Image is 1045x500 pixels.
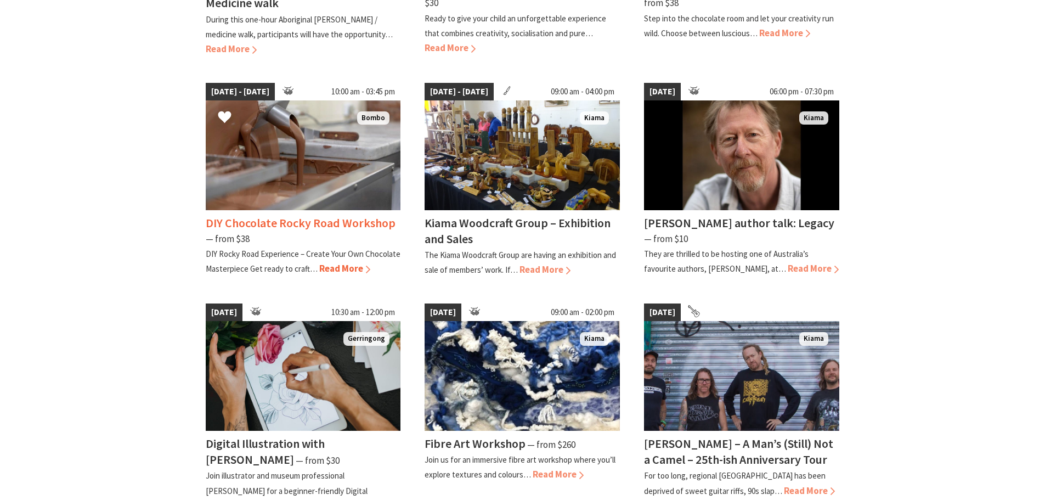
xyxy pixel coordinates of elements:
span: Read More [784,485,835,497]
span: Kiama [799,332,828,346]
button: Click to Favourite DIY Chocolate Rocky Road Workshop [207,99,242,137]
span: ⁠— from $10 [644,233,688,245]
a: [DATE] 06:00 pm - 07:30 pm Man wearing a beige shirt, with short dark blonde hair and a beard Kia... [644,83,839,277]
span: [DATE] [644,83,681,100]
p: They are thrilled to be hosting one of Australia’s favourite authors, [PERSON_NAME], at… [644,249,809,274]
a: [DATE] - [DATE] 09:00 am - 04:00 pm The wonders of wood Kiama Kiama Woodcraft Group – Exhibition ... [425,83,620,277]
p: The Kiama Woodcraft Group are having an exhibition and sale of members’ work. If… [425,250,616,275]
img: The wonders of wood [425,100,620,210]
p: Step into the chocolate room and let your creativity run wild. Choose between luscious… [644,13,834,38]
p: DIY Rocky Road Experience – Create Your Own Chocolate Masterpiece Get ready to craft… [206,249,400,274]
span: Bombo [357,111,389,125]
h4: Digital Illustration with [PERSON_NAME] [206,436,325,467]
span: Kiama [580,332,609,346]
span: Read More [319,262,370,274]
span: Gerringong [343,332,389,346]
h4: [PERSON_NAME] author talk: Legacy [644,215,834,231]
h4: DIY Chocolate Rocky Road Workshop [206,215,396,231]
a: [DATE] - [DATE] 10:00 am - 03:45 pm Chocolate Production. The Treat Factory Bombo DIY Chocolate R... [206,83,401,277]
span: ⁠— from $38 [206,233,250,245]
h4: Kiama Woodcraft Group – Exhibition and Sales [425,215,611,246]
span: 09:00 am - 02:00 pm [545,304,620,321]
span: Read More [425,42,476,54]
h4: Fibre Art Workshop [425,436,526,451]
span: Kiama [580,111,609,125]
p: Ready to give your child an unforgettable experience that combines creativity, socialisation and ... [425,13,606,38]
span: [DATE] [206,304,242,321]
span: Read More [788,262,839,274]
span: Read More [519,263,570,276]
span: Read More [533,468,584,480]
p: During this one-hour Aboriginal [PERSON_NAME] / medicine walk, participants will have the opportu... [206,14,393,40]
span: [DATE] - [DATE] [425,83,494,100]
span: 10:00 am - 03:45 pm [326,83,400,100]
span: [DATE] [644,304,681,321]
span: 09:00 am - 04:00 pm [545,83,620,100]
p: Join us for an immersive fibre art workshop where you’ll explore textures and colours… [425,454,615,480]
span: Read More [206,43,257,55]
p: For too long, regional [GEOGRAPHIC_DATA] has been deprived of sweet guitar riffs, 90s slap… [644,470,826,496]
img: Frenzel Rhomb Kiama Pavilion Saturday 4th October [644,321,839,431]
img: Man wearing a beige shirt, with short dark blonde hair and a beard [644,100,839,210]
span: ⁠— from $260 [527,439,575,451]
span: [DATE] - [DATE] [206,83,275,100]
img: Chocolate Production. The Treat Factory [206,100,401,210]
span: 10:30 am - 12:00 pm [326,304,400,321]
span: [DATE] [425,304,461,321]
span: ⁠— from $30 [296,454,340,467]
span: 06:00 pm - 07:30 pm [764,83,839,100]
img: Woman's hands sketching an illustration of a rose on an iPad with a digital stylus [206,321,401,431]
img: Fibre Art [425,321,620,431]
h4: [PERSON_NAME] – A Man’s (Still) Not a Camel – 25th-ish Anniversary Tour [644,436,833,467]
span: Kiama [799,111,828,125]
span: Read More [759,27,810,39]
